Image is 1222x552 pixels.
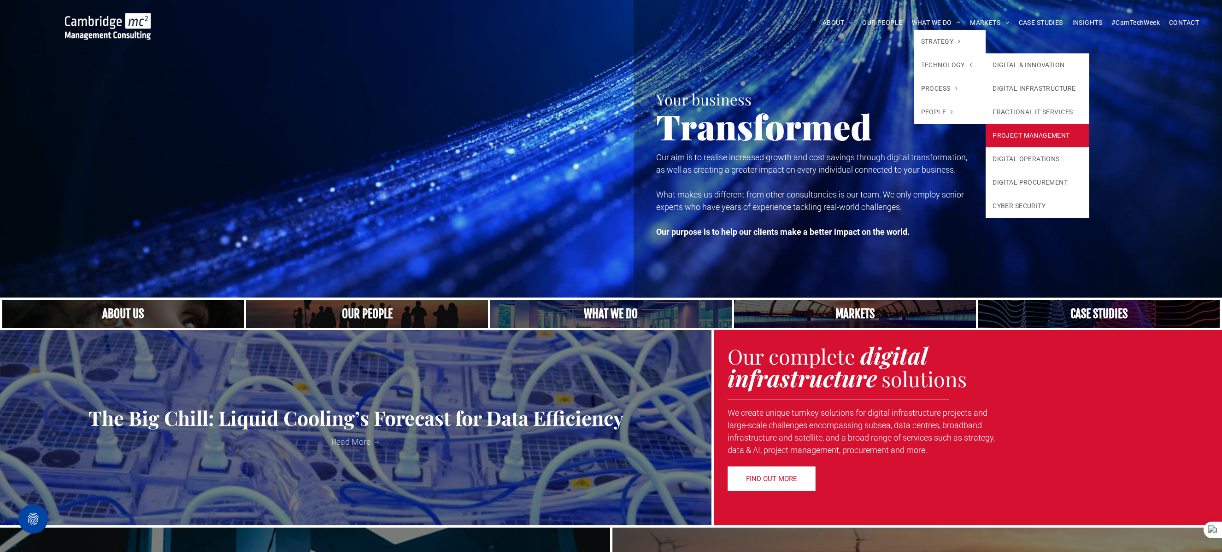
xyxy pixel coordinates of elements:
a: FRACTIONAL IT SERVICES [986,100,1089,124]
a: INSIGHTS [1068,16,1107,30]
a: A yoga teacher lifting his whole body off the ground in the peacock pose [490,300,732,328]
a: MARKETS [965,16,1014,30]
a: PROCESS [914,77,986,100]
span: Our complete [728,342,855,370]
span: TECHNOLOGY [921,60,972,70]
span: PEOPLE [921,107,953,117]
a: TECHNOLOGY [914,53,986,77]
a: STRATEGY [914,30,986,53]
a: FIND OUT MORE [728,466,816,491]
a: Read More → [7,436,705,448]
a: WHAT WE DO [907,16,966,30]
span: solutions [881,365,967,392]
strong: digital [860,340,928,371]
span: We create unique turnkey solutions for digital infrastructure projects and large-scale challenges... [728,408,995,455]
a: DIGITAL INFRASTRUCTURE [986,77,1089,100]
a: ABOUT [818,16,858,30]
a: A crowd in silhouette at sunset, on a rise or lookout point [246,300,488,328]
a: CASE STUDIES [1014,16,1068,30]
a: OUR PEOPLE [858,16,907,30]
span: STRATEGY [921,37,961,46]
a: DIGITAL PROCUREMENT [986,171,1089,194]
a: CYBER SECURITY [986,194,1089,218]
a: Close up of woman's face, centered on her eyes [2,300,244,328]
a: Telecoms | Decades of Experience Across Multiple Industries & Regions [734,300,975,328]
strong: infrastructure [728,362,877,393]
span: What makes us different from other consultancies is our team. We only employ senior experts who h... [656,190,964,212]
span: FIND OUT MORE [746,467,797,490]
span: Your business [656,89,752,109]
span: WHAT WE DO [912,16,961,30]
a: The Big Chill: Liquid Cooling’s Forecast for Data Efficiency [7,407,705,429]
strong: Our purpose is to help our clients make a better impact on the world. [656,227,910,237]
a: DIGITAL & INNOVATION [986,53,1089,77]
a: CONTACT [1164,16,1204,30]
a: Case Studies | Cambridge Management Consulting > Case Studies [978,300,1220,328]
a: PROJECT MANAGEMENT [986,124,1089,147]
span: Transformed [656,103,872,149]
span: Our aim is to realise increased growth and cost savings through digital transformation, as well a... [656,152,967,174]
span: PROCESS [921,84,958,93]
img: Cambridge MC Logo, digital transformation [65,13,151,40]
a: PEOPLE [914,100,986,124]
a: Your Business Transformed | Cambridge Management Consulting [65,14,151,24]
a: DIGITAL OPERATIONS [986,147,1089,171]
a: #CamTechWeek [1107,16,1164,30]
